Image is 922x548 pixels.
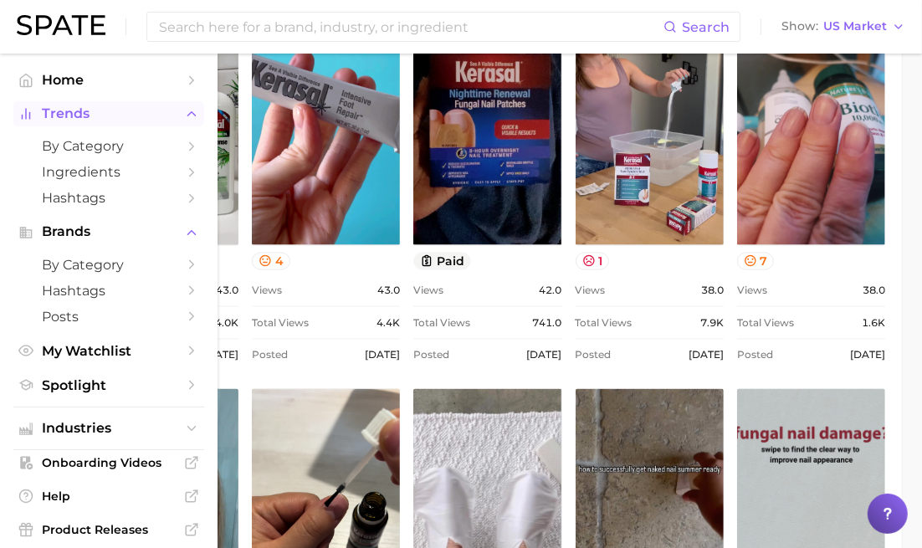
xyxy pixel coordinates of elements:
span: Posted [737,346,773,366]
span: Posted [252,346,288,366]
span: [DATE] [689,346,724,366]
a: by Category [13,252,204,278]
span: Hashtags [42,190,176,206]
span: 38.0 [863,280,885,300]
span: Product Releases [42,522,176,537]
span: 38.0 [701,280,724,300]
a: Product Releases [13,517,204,542]
a: My Watchlist [13,338,204,364]
span: Trends [42,106,176,121]
span: Spotlight [42,377,176,393]
span: 1.6k [862,313,885,333]
span: Industries [42,421,176,436]
button: ShowUS Market [777,16,909,38]
span: 4.0k [215,313,238,333]
a: by Category [13,133,204,159]
span: [DATE] [850,346,885,366]
button: 1 [576,253,610,270]
span: Total Views [252,313,309,333]
button: 4 [252,253,290,270]
span: 741.0 [533,313,562,333]
span: 43.0 [216,280,238,300]
span: Views [737,280,767,300]
button: paid [413,253,471,270]
span: Views [252,280,282,300]
span: 43.0 [377,280,400,300]
button: Trends [13,101,204,126]
span: Posted [413,346,449,366]
input: Search here for a brand, industry, or ingredient [157,13,663,41]
a: Onboarding Videos [13,450,204,475]
span: Ingredients [42,164,176,180]
span: Show [781,22,818,31]
span: [DATE] [527,346,562,366]
span: Total Views [737,313,794,333]
span: Search [682,19,730,35]
a: Posts [13,304,204,330]
span: Total Views [413,313,470,333]
a: Ingredients [13,159,204,185]
a: Hashtags [13,278,204,304]
span: [DATE] [203,346,238,366]
span: by Category [42,138,176,154]
span: Views [413,280,443,300]
span: [DATE] [365,346,400,366]
span: 4.4k [376,313,400,333]
span: Onboarding Videos [42,455,176,470]
span: Posts [42,309,176,325]
span: Hashtags [42,283,176,299]
span: Views [576,280,606,300]
button: Brands [13,219,204,244]
a: Help [13,484,204,509]
button: 7 [737,253,775,270]
span: My Watchlist [42,343,176,359]
span: by Category [42,257,176,273]
span: Home [42,72,176,88]
img: SPATE [17,15,105,35]
span: Brands [42,224,176,239]
a: Spotlight [13,372,204,398]
span: Help [42,489,176,504]
button: Industries [13,416,204,441]
span: Posted [576,346,612,366]
span: Total Views [576,313,633,333]
a: Home [13,67,204,93]
span: US Market [823,22,887,31]
a: Hashtags [13,185,204,211]
span: 42.0 [540,280,562,300]
span: 7.9k [700,313,724,333]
